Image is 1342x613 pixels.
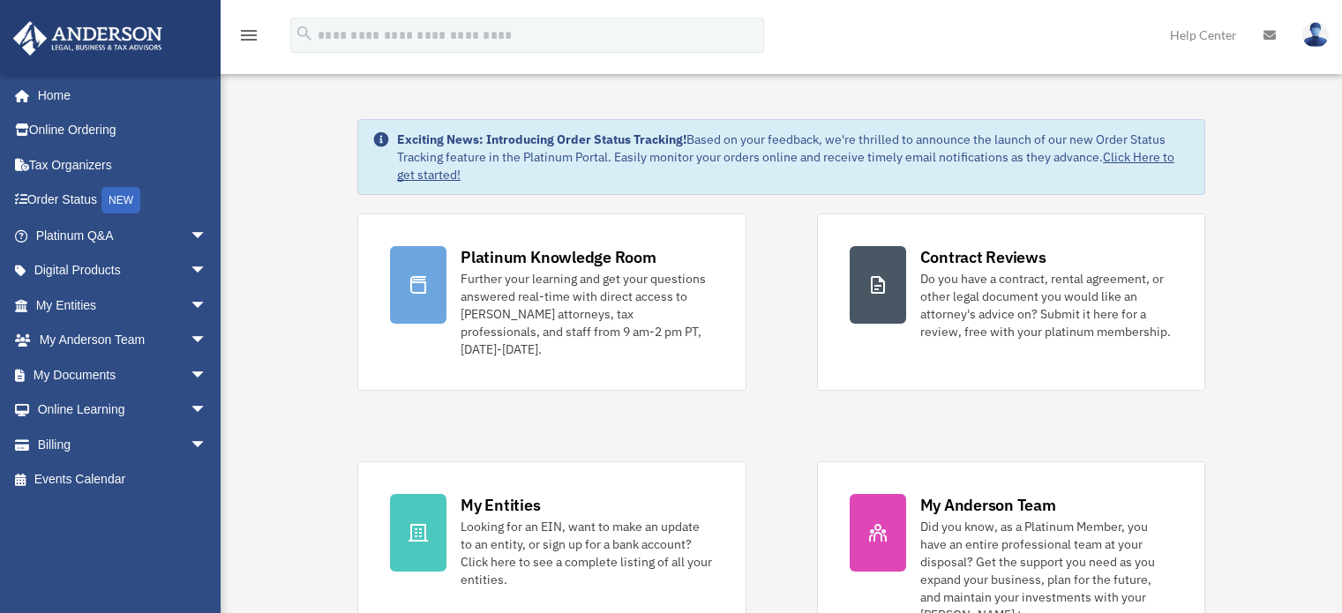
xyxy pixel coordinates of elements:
div: NEW [101,187,140,213]
div: Looking for an EIN, want to make an update to an entity, or sign up for a bank account? Click her... [461,518,713,588]
div: Based on your feedback, we're thrilled to announce the launch of our new Order Status Tracking fe... [397,131,1190,183]
i: menu [238,25,259,46]
div: Contract Reviews [920,246,1046,268]
a: Order StatusNEW [12,183,234,219]
a: Click Here to get started! [397,149,1174,183]
a: My Entitiesarrow_drop_down [12,288,234,323]
a: Billingarrow_drop_down [12,427,234,462]
a: Online Learningarrow_drop_down [12,392,234,428]
span: arrow_drop_down [190,218,225,254]
i: search [295,24,314,43]
div: Do you have a contract, rental agreement, or other legal document you would like an attorney's ad... [920,270,1173,340]
a: Tax Organizers [12,147,234,183]
span: arrow_drop_down [190,323,225,359]
span: arrow_drop_down [190,427,225,463]
a: Platinum Knowledge Room Further your learning and get your questions answered real-time with dire... [357,213,746,391]
a: Events Calendar [12,462,234,497]
a: My Documentsarrow_drop_down [12,357,234,392]
img: User Pic [1302,22,1329,48]
a: Home [12,78,225,113]
div: My Anderson Team [920,494,1056,516]
span: arrow_drop_down [190,253,225,289]
div: Further your learning and get your questions answered real-time with direct access to [PERSON_NAM... [461,270,713,358]
a: Contract Reviews Do you have a contract, rental agreement, or other legal document you would like... [817,213,1205,391]
a: Online Ordering [12,113,234,148]
span: arrow_drop_down [190,392,225,429]
strong: Exciting News: Introducing Order Status Tracking! [397,131,686,147]
a: Platinum Q&Aarrow_drop_down [12,218,234,253]
span: arrow_drop_down [190,288,225,324]
div: My Entities [461,494,540,516]
div: Platinum Knowledge Room [461,246,656,268]
img: Anderson Advisors Platinum Portal [8,21,168,56]
a: My Anderson Teamarrow_drop_down [12,323,234,358]
a: Digital Productsarrow_drop_down [12,253,234,288]
a: menu [238,31,259,46]
span: arrow_drop_down [190,357,225,393]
